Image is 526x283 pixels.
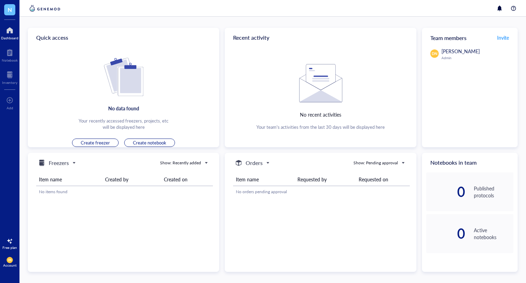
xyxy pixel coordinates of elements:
[246,159,263,167] h5: Orders
[295,173,356,186] th: Requested by
[426,228,466,239] div: 0
[36,173,102,186] th: Item name
[353,160,398,166] div: Show: Pending approval
[108,104,139,112] div: No data found
[2,245,17,250] div: Free plan
[2,80,17,85] div: Inventory
[104,58,143,96] img: Cf+DiIyRRx+BTSbnYhsZzE9to3+AfuhVxcka4spAAAAAElFTkSuQmCC
[300,111,341,118] div: No recent activities
[79,118,168,130] div: Your recently accessed freezers, projects, etc will be displayed here
[474,227,513,241] div: Active notebooks
[422,28,518,47] div: Team members
[102,173,161,186] th: Created by
[233,173,294,186] th: Item name
[422,153,518,172] div: Notebooks in team
[28,4,62,13] img: genemod-logo
[256,124,385,130] div: Your team's activities from the last 30 days will be displayed here
[356,173,410,186] th: Requested on
[426,186,466,197] div: 0
[124,139,175,147] button: Create notebook
[432,51,437,56] span: DN
[160,160,201,166] div: Show: Recently added
[441,48,480,55] span: [PERSON_NAME]
[236,189,407,195] div: No orders pending approval
[2,58,18,62] div: Notebook
[2,69,17,85] a: Inventory
[1,36,18,40] div: Dashboard
[133,140,166,146] span: Create notebook
[49,159,69,167] h5: Freezers
[497,34,509,41] span: Invite
[81,140,110,146] span: Create freezer
[299,64,342,102] img: Empty state
[8,5,12,14] span: N
[39,189,210,195] div: No items found
[474,185,513,199] div: Published protocols
[225,28,416,47] div: Recent activity
[161,173,213,186] th: Created on
[3,263,17,267] div: Account
[28,28,219,47] div: Quick access
[1,25,18,40] a: Dashboard
[2,47,18,62] a: Notebook
[441,56,513,60] div: Admin
[72,139,119,147] button: Create freezer
[497,32,509,43] button: Invite
[8,259,12,261] span: DN
[7,106,13,110] div: Add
